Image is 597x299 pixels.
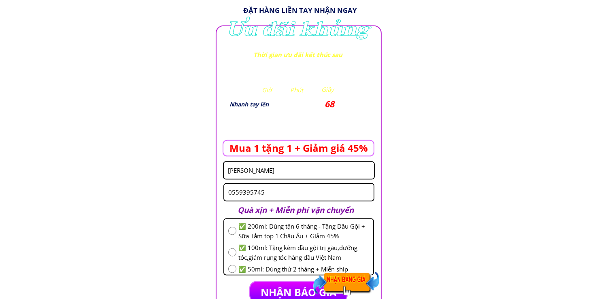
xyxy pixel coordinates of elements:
[229,100,269,108] span: Nhanh tay lên
[277,101,371,108] span: Số lượng chỉ còn Suất ưu đãi
[226,184,372,201] input: Số điện thoại:
[227,14,370,45] h3: Ưu đãi khủng
[290,85,321,95] h3: Phút
[238,264,369,274] span: ✅ 50ml: Dùng thử 2 tháng + Miễn ship
[243,5,365,16] h3: ĐẶT HÀNG LIỀN TAY NHẬN NGAY
[262,85,293,95] h3: Giờ
[230,140,380,156] h3: Mua 1 tặng 1 + Giảm giá 45%
[238,204,365,216] h2: Quà xịn + Miễn phí vận chuyển
[321,85,352,94] h3: Giây
[253,50,348,59] h3: Thời gian ưu đãi kết thúc sau
[325,98,335,110] span: 68
[226,162,372,179] input: Họ và Tên:
[238,243,369,262] span: ✅ 100ml: Tặng kèm dầu gội trị gàu,dưỡng tóc,giảm rụng tóc hàng đầu Việt Nam
[238,221,369,241] span: ✅ 200ml: Dùng tận 6 tháng - Tặng Dầu Gội + Sữa Tắm top 1 Châu Âu + Giảm 45%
